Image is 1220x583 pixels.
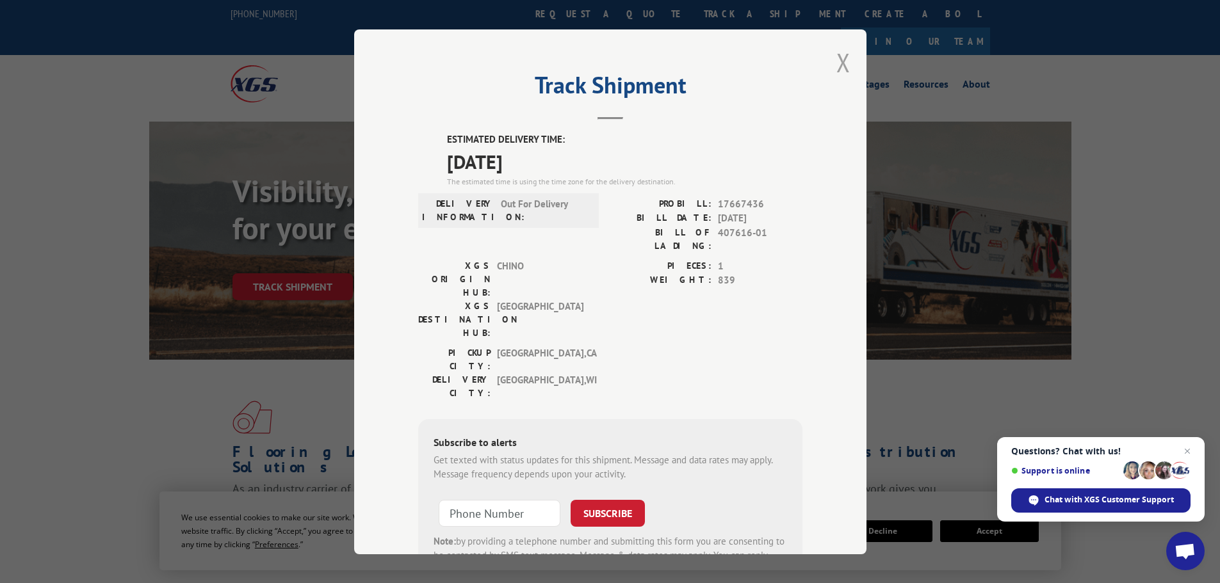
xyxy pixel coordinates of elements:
label: PICKUP CITY: [418,346,491,372]
label: XGS ORIGIN HUB: [418,259,491,299]
div: by providing a telephone number and submitting this form you are consenting to be contacted by SM... [434,534,787,577]
label: DELIVERY INFORMATION: [422,196,494,223]
div: The estimated time is using the time zone for the delivery destination. [447,175,802,187]
label: PIECES: [610,259,712,273]
label: DELIVERY CITY: [418,372,491,399]
input: Phone Number [439,499,560,526]
label: BILL DATE: [610,211,712,226]
button: Close modal [836,45,850,79]
div: Get texted with status updates for this shipment. Message and data rates may apply. Message frequ... [434,452,787,481]
label: PROBILL: [610,196,712,211]
span: Support is online [1011,466,1119,475]
span: CHINO [497,259,583,299]
button: SUBSCRIBE [571,499,645,526]
label: BILL OF LADING: [610,225,712,252]
strong: Note: [434,534,456,547]
span: 17667436 [718,196,802,211]
div: Open chat [1166,532,1205,570]
span: 839 [718,273,802,288]
h2: Track Shipment [418,76,802,100]
span: Close chat [1180,443,1195,459]
span: [GEOGRAPHIC_DATA] [497,299,583,339]
div: Subscribe to alerts [434,434,787,452]
span: [DATE] [718,211,802,226]
label: ESTIMATED DELIVERY TIME: [447,132,802,147]
span: 407616-01 [718,225,802,252]
span: Questions? Chat with us! [1011,446,1191,456]
span: [GEOGRAPHIC_DATA] , WI [497,372,583,399]
label: XGS DESTINATION HUB: [418,299,491,339]
span: Chat with XGS Customer Support [1045,494,1174,506]
span: [GEOGRAPHIC_DATA] , CA [497,346,583,372]
span: [DATE] [447,147,802,175]
span: 1 [718,259,802,273]
span: Out For Delivery [501,196,587,223]
div: Chat with XGS Customer Support [1011,488,1191,513]
label: WEIGHT: [610,273,712,288]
